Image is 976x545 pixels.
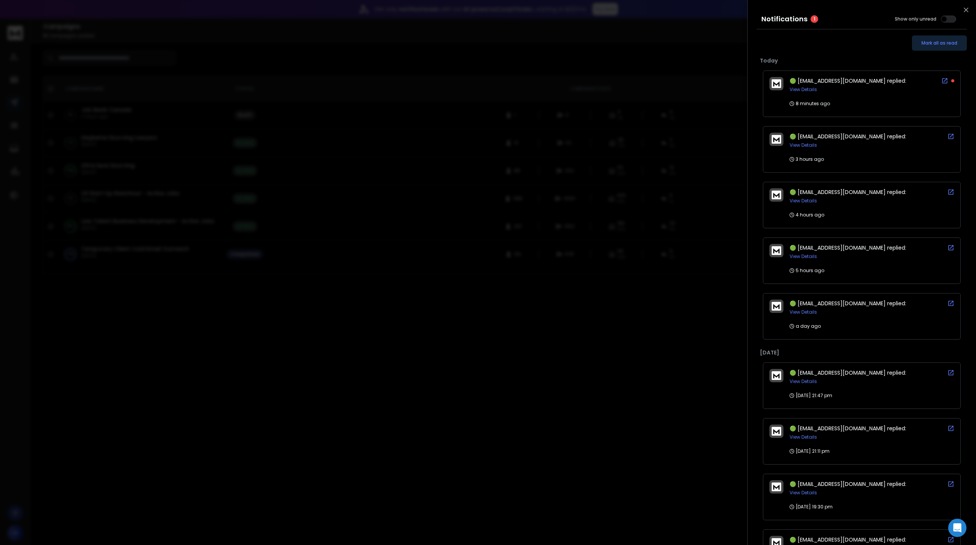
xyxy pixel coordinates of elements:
label: Show only unread [895,16,936,22]
p: [DATE] 19:30 pm [790,504,833,510]
img: logo [772,79,781,88]
span: 🟢 [EMAIL_ADDRESS][DOMAIN_NAME] replied: [790,244,906,252]
img: logo [772,191,781,199]
button: View Details [790,309,817,315]
span: 🟢 [EMAIL_ADDRESS][DOMAIN_NAME] replied: [790,188,906,196]
img: logo [772,246,781,255]
p: 4 hours ago [790,212,824,218]
span: 🟢 [EMAIL_ADDRESS][DOMAIN_NAME] replied: [790,133,906,140]
p: [DATE] 21:11 pm [790,448,830,454]
span: Mark all as read [921,40,957,46]
img: logo [772,427,781,436]
button: Mark all as read [912,35,967,51]
button: View Details [790,142,817,148]
button: View Details [790,490,817,496]
p: [DATE] [760,349,964,356]
p: 3 hours ago [790,156,824,162]
span: 🟢 [EMAIL_ADDRESS][DOMAIN_NAME] replied: [790,480,906,488]
h3: Notifications [761,14,807,24]
div: Open Intercom Messenger [948,519,966,537]
button: View Details [790,378,817,385]
button: View Details [790,253,817,260]
p: 5 hours ago [790,268,824,274]
img: logo [772,302,781,311]
span: 🟢 [EMAIL_ADDRESS][DOMAIN_NAME] replied: [790,425,906,432]
p: Today [760,57,964,64]
img: logo [772,482,781,491]
img: logo [772,371,781,380]
p: 8 minutes ago [790,101,830,107]
span: 1 [811,15,818,23]
button: View Details [790,198,817,204]
p: [DATE] 21:47 pm [790,393,832,399]
span: 🟢 [EMAIL_ADDRESS][DOMAIN_NAME] replied: [790,77,906,85]
span: 🟢 [EMAIL_ADDRESS][DOMAIN_NAME] replied: [790,369,906,377]
img: logo [772,135,781,144]
button: View Details [790,434,817,440]
span: 🟢 [EMAIL_ADDRESS][DOMAIN_NAME] replied: [790,536,906,543]
span: 🟢 [EMAIL_ADDRESS][DOMAIN_NAME] replied: [790,300,906,307]
button: View Details [790,87,817,93]
p: a day ago [790,323,821,329]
